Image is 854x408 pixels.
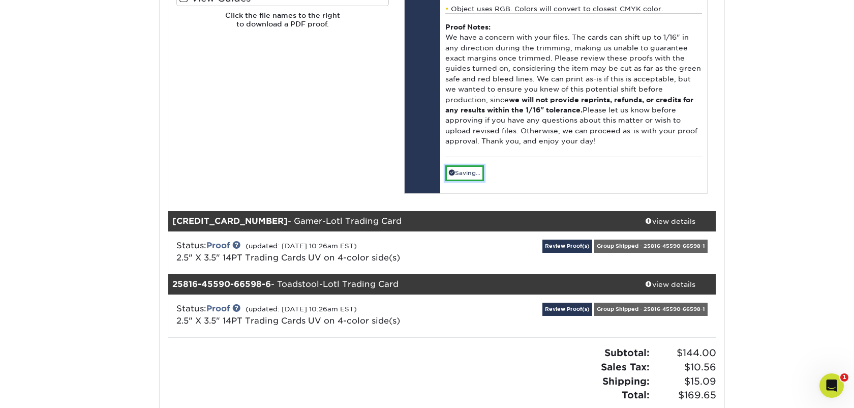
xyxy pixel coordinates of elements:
[622,389,650,400] strong: Total:
[602,375,650,387] strong: Shipping:
[445,165,484,181] a: Saving...
[176,253,400,263] a: 2.5" X 3.5" 14PT Trading Cards UV on 4-color side(s)
[445,5,702,13] li: Object uses RGB. Colors will convert to closest CMYK color.
[624,216,716,226] div: view details
[594,303,708,315] div: Group Shipped - 25816-45590-66598-1
[653,346,716,360] span: $144.00
[445,96,693,114] b: we will not provide reprints, refunds, or credits for any results within the 1/16" tolerance.
[168,211,625,231] div: - Gamer-Lotl Trading Card
[819,373,844,398] iframe: Intercom live chat
[169,240,533,264] div: Status:
[624,274,716,295] a: view details
[653,374,716,389] span: $15.09
[3,377,86,404] iframe: Google Customer Reviews
[445,23,491,31] strong: Proof Notes:
[840,373,848,382] span: 1
[653,360,716,374] span: $10.56
[206,304,230,313] a: Proof
[176,316,400,326] a: 2.5" X 3.5" 14PT Trading Cards UV on 4-color side(s)
[246,242,357,250] small: (updated: [DATE] 10:26am EST)
[176,11,389,36] h6: Click the file names to the right to download a PDF proof.
[601,361,650,372] strong: Sales Tax:
[172,279,271,289] strong: 25816-45590-66598-6
[653,388,716,402] span: $169.65
[169,303,533,327] div: Status:
[542,240,592,252] a: Review Proof(s)
[206,241,230,250] a: Proof
[542,303,592,315] a: Review Proof(s)
[624,279,716,289] div: view details
[624,211,716,231] a: view details
[445,13,702,157] div: We have a concern with your files. The cards can shift up to 1/16" in any direction during the tr...
[246,305,357,313] small: (updated: [DATE] 10:26am EST)
[594,240,708,252] div: Group Shipped - 25816-45590-66598-1
[604,347,650,358] strong: Subtotal:
[172,216,288,226] strong: [CREDIT_CARD_NUMBER]
[168,274,625,295] div: - Toadstool-Lotl Trading Card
